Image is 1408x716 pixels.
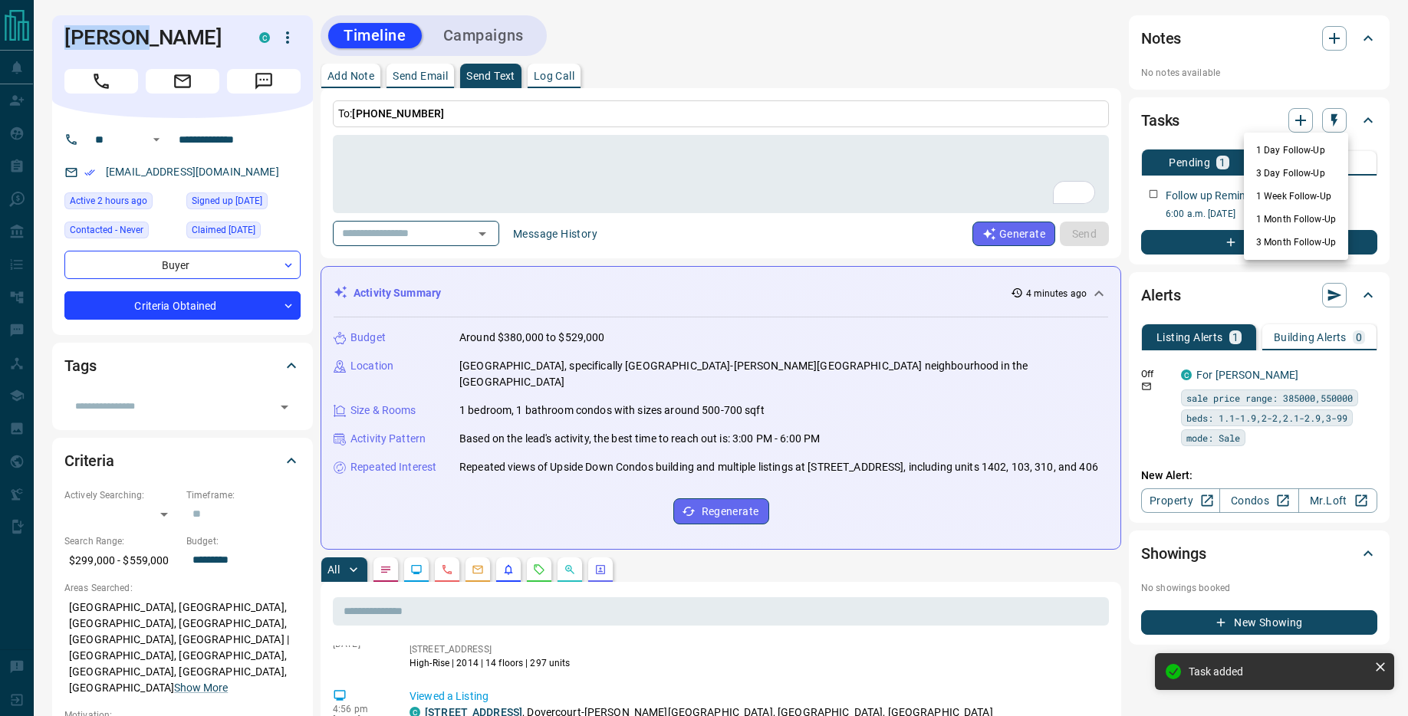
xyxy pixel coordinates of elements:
[1244,185,1348,208] li: 1 Week Follow-Up
[1189,665,1368,678] div: Task added
[1244,162,1348,185] li: 3 Day Follow-Up
[1244,231,1348,254] li: 3 Month Follow-Up
[1244,139,1348,162] li: 1 Day Follow-Up
[1244,208,1348,231] li: 1 Month Follow-Up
